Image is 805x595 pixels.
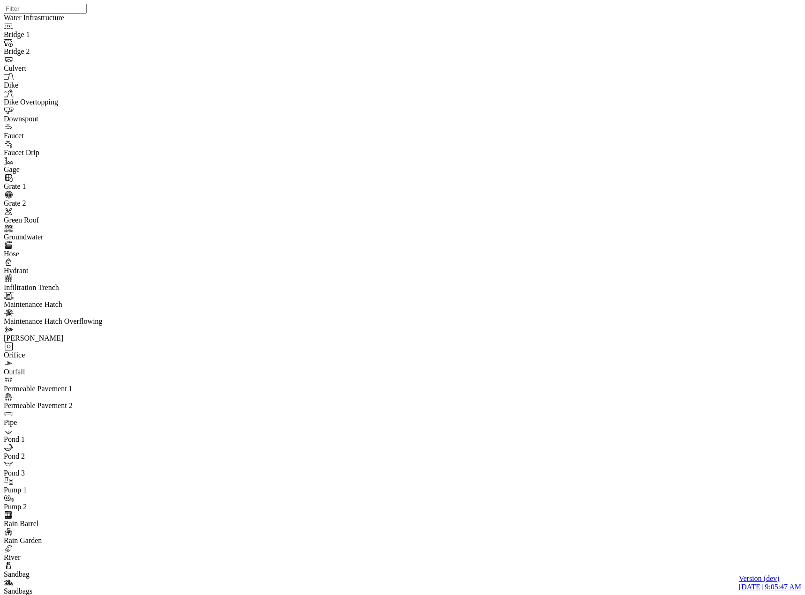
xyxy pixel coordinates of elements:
div: River [4,553,131,562]
input: Filter [4,4,87,14]
div: Pond 2 [4,452,131,461]
div: Hydrant [4,267,131,275]
div: Dike Overtopping [4,98,131,106]
div: Bridge 2 [4,47,131,56]
div: Culvert [4,64,131,73]
div: Pump 2 [4,503,131,511]
div: Downspout [4,115,131,123]
div: Dike [4,81,131,89]
div: Grate 2 [4,199,131,208]
div: Pond 3 [4,469,131,477]
div: Permeable Pavement 2 [4,402,131,410]
div: Sandbag [4,570,131,579]
div: Faucet Drip [4,149,131,157]
div: Maintenance Hatch Overflowing [4,317,131,326]
div: Hose [4,250,131,258]
div: Grate 1 [4,182,131,191]
div: Orifice [4,351,131,359]
div: Groundwater [4,233,131,241]
div: Pipe [4,418,131,427]
div: Pump 1 [4,486,131,494]
span: [DATE] 9:05:47 AM [739,583,801,591]
div: Infiltration Trench [4,283,131,292]
div: Rain Garden [4,536,131,545]
a: Version (dev) [DATE] 9:05:47 AM [739,574,801,591]
div: [PERSON_NAME] [4,334,131,342]
div: Water Infrastructure [4,14,131,22]
div: Maintenance Hatch [4,300,131,309]
div: Permeable Pavement 1 [4,385,131,393]
div: Bridge 1 [4,30,131,39]
div: Faucet [4,132,131,140]
div: Gage [4,165,131,174]
div: Rain Barrel [4,520,131,528]
div: Green Roof [4,216,131,224]
div: Outfall [4,368,131,376]
div: Pond 1 [4,435,131,444]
